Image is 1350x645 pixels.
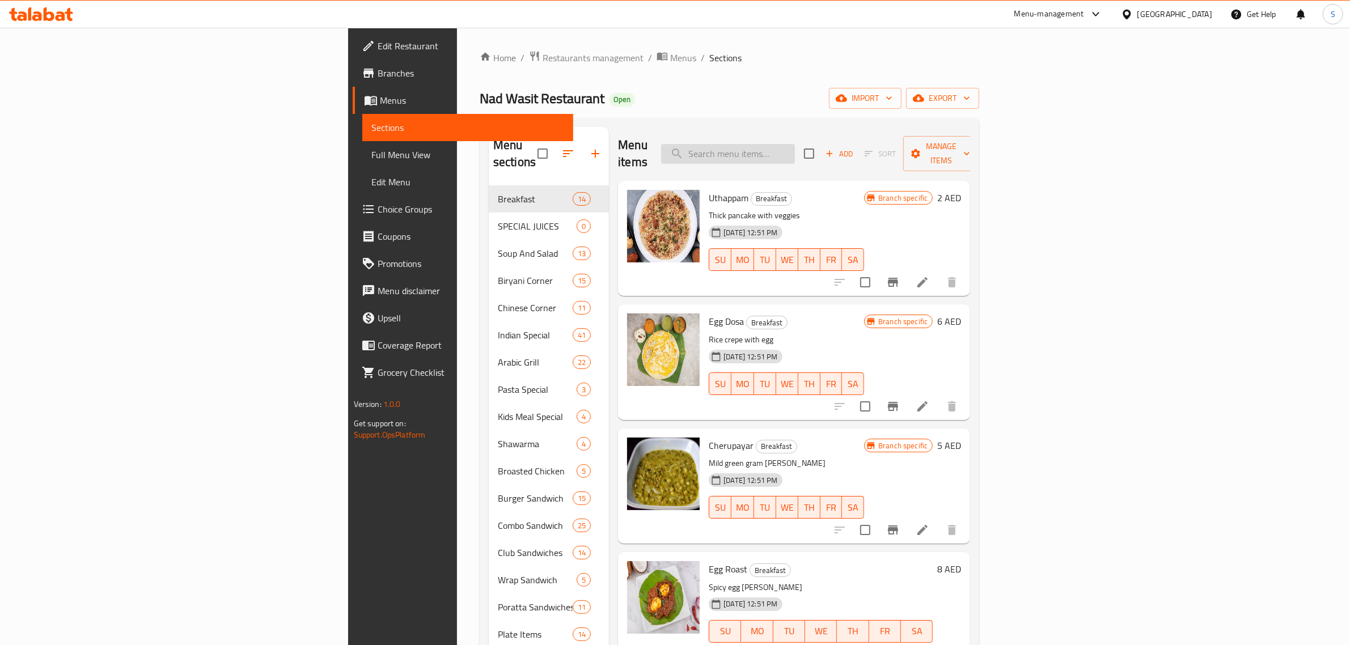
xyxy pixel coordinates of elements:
img: Uthappam [627,190,700,262]
button: TU [754,248,776,271]
span: Restaurants management [543,51,644,65]
button: SU [709,620,741,643]
h6: 2 AED [937,190,961,206]
div: Breakfast14 [489,185,609,213]
span: Broasted Chicken [498,464,577,478]
button: WE [805,620,837,643]
div: Breakfast [750,563,791,577]
span: WE [781,376,794,392]
a: Full Menu View [362,141,574,168]
span: SU [714,499,727,516]
span: TU [759,499,772,516]
p: Mild green gram [PERSON_NAME] [709,456,864,470]
span: Open [609,95,635,104]
div: Biryani Corner [498,274,573,287]
div: Wrap Sandwich5 [489,566,609,593]
span: Select to update [853,518,877,542]
div: items [573,192,591,206]
span: WE [781,252,794,268]
a: Branches [353,60,574,87]
span: Indian Special [498,328,573,342]
span: Upsell [378,311,565,325]
button: SA [842,248,864,271]
span: 41 [573,330,590,341]
span: Burger Sandwich [498,491,573,505]
div: Poratta Sandwiches [498,600,573,614]
span: TH [803,252,816,268]
div: Club Sandwiches [498,546,573,559]
div: Open [609,93,635,107]
button: WE [776,372,798,395]
div: items [573,274,591,287]
span: Soup And Salad [498,247,573,260]
span: 4 [577,411,590,422]
div: Shawarma4 [489,430,609,457]
span: 15 [573,493,590,504]
button: Branch-specific-item [879,393,907,420]
div: SPECIAL JUICES [498,219,577,233]
span: import [838,91,892,105]
span: MO [736,376,750,392]
span: 3 [577,384,590,395]
div: items [573,355,591,369]
button: delete [938,269,966,296]
button: SA [842,372,864,395]
span: Select to update [853,394,877,418]
h6: 6 AED [937,313,961,329]
div: Combo Sandwich25 [489,512,609,539]
span: SU [714,623,737,639]
span: Select section first [857,145,903,163]
span: 5 [577,575,590,585]
span: Kids Meal Special [498,410,577,423]
span: Breakfast [747,316,787,329]
div: Combo Sandwich [498,519,573,532]
a: Upsell [353,304,574,332]
div: Shawarma [498,437,577,451]
span: Menus [380,94,565,107]
a: Menus [657,50,696,65]
span: Chinese Corner [498,301,573,315]
span: Wrap Sandwich [498,573,577,587]
span: MO [736,252,750,268]
button: TH [798,372,820,395]
span: [DATE] 12:51 PM [719,351,782,362]
div: items [573,247,591,260]
button: MO [731,248,754,271]
span: FR [825,376,838,392]
span: Pasta Special [498,383,577,396]
p: Thick pancake with veggies [709,209,864,223]
button: FR [820,372,843,395]
div: items [573,627,591,641]
div: items [577,383,591,396]
button: TH [798,496,820,519]
button: TH [798,248,820,271]
button: export [906,88,979,109]
button: TU [754,496,776,519]
span: Branch specific [874,316,932,327]
a: Coverage Report [353,332,574,359]
button: Add [821,145,857,163]
span: Menus [670,51,696,65]
span: Sort sections [555,140,582,167]
span: Version: [354,397,382,411]
a: Edit menu item [916,523,929,537]
span: 5 [577,466,590,477]
a: Support.OpsPlatform [354,427,426,442]
span: TU [759,252,772,268]
div: Pasta Special3 [489,376,609,403]
span: Get support on: [354,416,406,431]
a: Choice Groups [353,196,574,223]
span: Breakfast [750,564,790,577]
span: Plate Items [498,627,573,641]
span: WE [810,623,832,639]
span: Select to update [853,270,877,294]
span: Add [824,147,854,160]
span: Branch specific [874,440,932,451]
